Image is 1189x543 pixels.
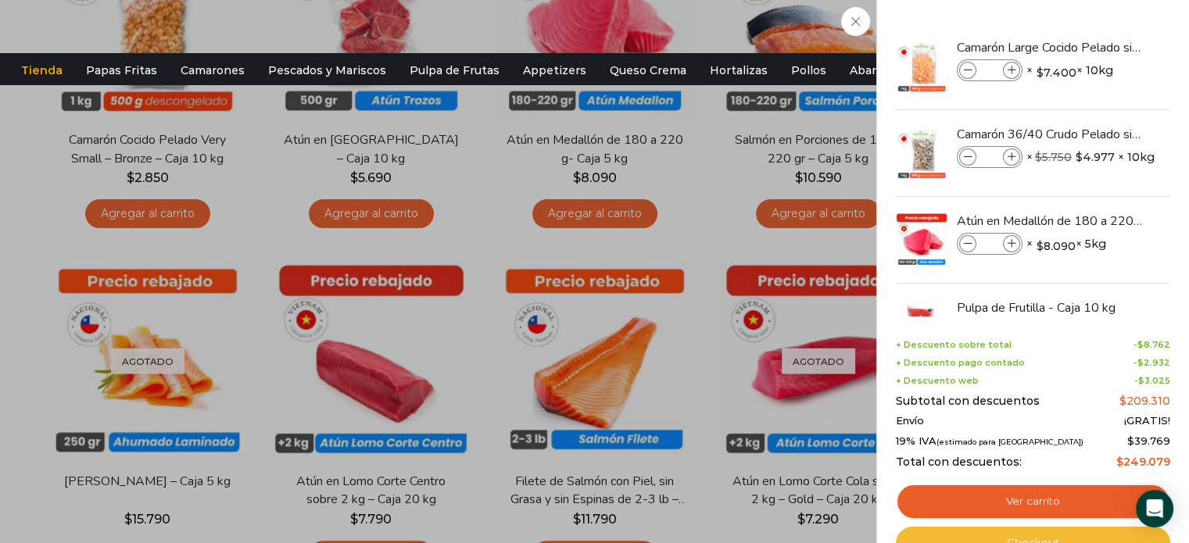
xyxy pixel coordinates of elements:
input: Product quantity [978,148,1001,166]
bdi: 2.932 [1137,357,1170,368]
a: Pollos [783,55,834,85]
span: 19% IVA [896,435,1083,448]
span: Envío [896,415,924,427]
input: Product quantity [978,235,1001,252]
span: $ [1035,150,1042,164]
a: Tienda [13,55,70,85]
span: - [1133,340,1170,350]
span: + Descuento sobre total [896,340,1012,350]
span: - [1134,376,1170,386]
span: × × 10kg [1026,59,1113,81]
bdi: 8.090 [1037,238,1076,254]
bdi: 249.079 [1116,455,1170,469]
span: 39.769 [1127,434,1170,447]
a: Appetizers [515,55,594,85]
span: $ [1127,434,1134,447]
a: Atún en Medallón de 180 a 220 g- Caja 5 kg [957,213,1143,230]
a: Hortalizas [702,55,775,85]
a: Queso Crema [602,55,694,85]
span: Total con descuentos: [896,455,1022,469]
a: Camarón Large Cocido Pelado sin Vena - Bronze - Caja 10 kg [957,39,1143,56]
span: + Descuento web [896,376,979,386]
a: Camarón 36/40 Crudo Pelado sin Vena - Bronze - Caja 10 kg [957,126,1143,143]
span: $ [1037,238,1044,254]
span: ¡GRATIS! [1124,415,1170,427]
bdi: 209.310 [1119,394,1170,408]
a: Camarones [173,55,252,85]
span: × × 5kg [1026,233,1106,255]
a: Pulpa de Frutilla - Caja 10 kg [957,299,1143,316]
a: Ver carrito [896,484,1170,520]
input: Product quantity [978,62,1001,79]
span: Subtotal con descuentos [896,395,1040,408]
span: $ [1137,339,1144,350]
span: $ [1076,149,1083,165]
a: Papas Fritas [78,55,165,85]
span: - [1133,358,1170,368]
span: $ [1119,394,1126,408]
bdi: 5.750 [1035,150,1072,164]
bdi: 3.025 [1138,375,1170,386]
span: $ [1037,65,1044,80]
bdi: 8.762 [1137,339,1170,350]
span: $ [1137,357,1144,368]
span: × × 10kg [1026,146,1155,168]
a: Pulpa de Frutas [402,55,507,85]
small: (estimado para [GEOGRAPHIC_DATA]) [937,438,1083,446]
div: Open Intercom Messenger [1136,490,1173,527]
span: + Descuento pago contado [896,358,1025,368]
a: Abarrotes [842,55,915,85]
a: Pescados y Mariscos [260,55,394,85]
bdi: 4.977 [1076,149,1115,165]
span: $ [1116,455,1123,469]
span: $ [1138,375,1144,386]
bdi: 7.400 [1037,65,1076,80]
